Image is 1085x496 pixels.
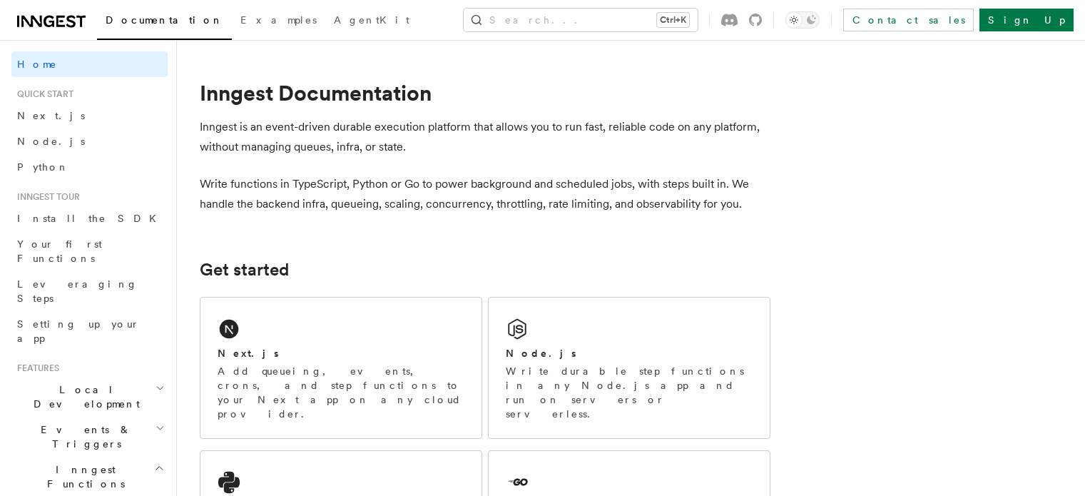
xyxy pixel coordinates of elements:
[11,363,59,374] span: Features
[657,13,689,27] kbd: Ctrl+K
[785,11,820,29] button: Toggle dark mode
[97,4,232,40] a: Documentation
[11,128,168,154] a: Node.js
[488,297,770,439] a: Node.jsWrite durable step functions in any Node.js app and run on servers or serverless.
[11,311,168,351] a: Setting up your app
[11,154,168,180] a: Python
[17,110,85,121] span: Next.js
[11,191,80,203] span: Inngest tour
[200,80,770,106] h1: Inngest Documentation
[200,117,770,157] p: Inngest is an event-driven durable execution platform that allows you to run fast, reliable code ...
[232,4,325,39] a: Examples
[200,297,482,439] a: Next.jsAdd queueing, events, crons, and step functions to your Next app on any cloud provider.
[464,9,698,31] button: Search...Ctrl+K
[11,206,168,231] a: Install the SDK
[11,422,156,451] span: Events & Triggers
[506,364,753,421] p: Write durable step functions in any Node.js app and run on servers or serverless.
[200,174,770,214] p: Write functions in TypeScript, Python or Go to power background and scheduled jobs, with steps bu...
[17,213,165,224] span: Install the SDK
[11,231,168,271] a: Your first Functions
[11,51,168,77] a: Home
[106,14,223,26] span: Documentation
[11,103,168,128] a: Next.js
[979,9,1074,31] a: Sign Up
[17,318,140,344] span: Setting up your app
[17,238,102,264] span: Your first Functions
[200,260,289,280] a: Get started
[11,383,156,411] span: Local Development
[17,136,85,147] span: Node.js
[17,278,138,304] span: Leveraging Steps
[218,364,464,421] p: Add queueing, events, crons, and step functions to your Next app on any cloud provider.
[325,4,418,39] a: AgentKit
[17,57,57,71] span: Home
[11,271,168,311] a: Leveraging Steps
[17,161,69,173] span: Python
[843,9,974,31] a: Contact sales
[506,346,576,360] h2: Node.js
[240,14,317,26] span: Examples
[11,377,168,417] button: Local Development
[11,417,168,457] button: Events & Triggers
[11,462,154,491] span: Inngest Functions
[218,346,279,360] h2: Next.js
[11,88,73,100] span: Quick start
[334,14,409,26] span: AgentKit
